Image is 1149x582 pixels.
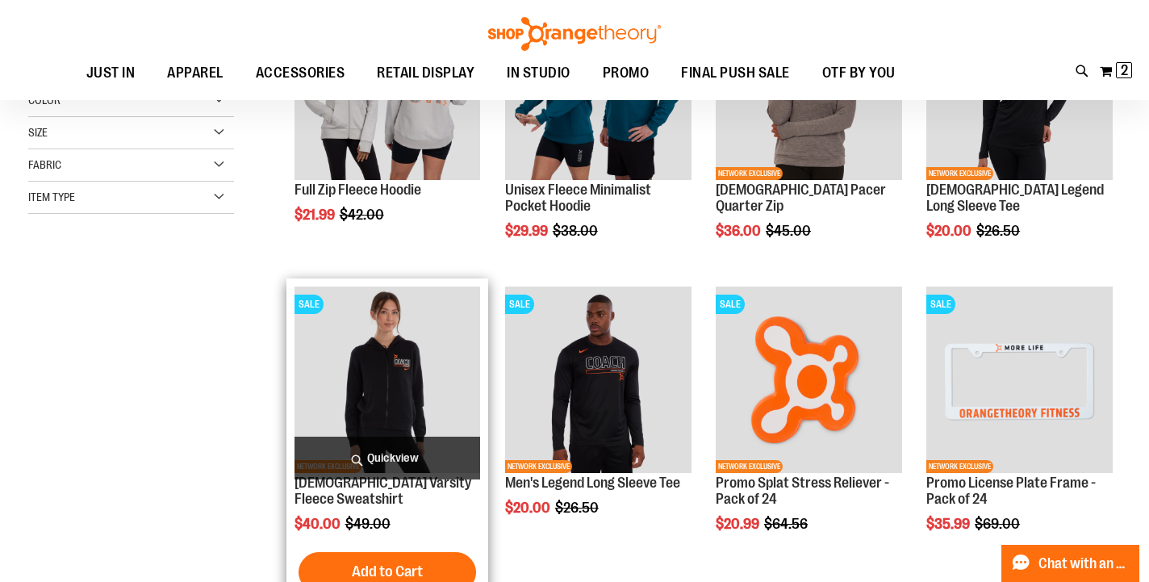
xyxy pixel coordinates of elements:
span: $26.50 [555,500,601,516]
a: Quickview [295,437,481,479]
a: Product image for Splat Stress Reliever - Pack of 24SALENETWORK EXCLUSIVE [716,287,902,475]
span: $20.00 [926,223,974,239]
a: Promo Splat Stress Reliever - Pack of 24 [716,475,889,507]
a: Promo License Plate Frame - Pack of 24 [926,475,1096,507]
span: Fabric [28,158,61,171]
span: NETWORK EXCLUSIVE [926,167,993,180]
a: Unisex Fleece Minimalist Pocket Hoodie [505,182,651,214]
img: Product image for Splat Stress Reliever - Pack of 24 [716,287,902,473]
span: JUST IN [86,55,136,91]
span: NETWORK EXCLUSIVE [716,167,783,180]
span: $42.00 [340,207,386,223]
span: SALE [716,295,745,314]
span: FINAL PUSH SALE [681,55,790,91]
span: $64.56 [764,516,810,532]
span: $40.00 [295,516,343,532]
span: Add to Cart [352,563,423,580]
a: [DEMOGRAPHIC_DATA] Pacer Quarter Zip [716,182,886,214]
a: Men's Legend Long Sleeve Tee [505,475,680,491]
span: Chat with an Expert [1038,556,1130,572]
span: APPAREL [167,55,224,91]
span: SALE [926,295,955,314]
span: NETWORK EXCLUSIVE [926,460,993,473]
span: Size [28,126,48,139]
span: PROMO [603,55,650,91]
span: $69.00 [975,516,1022,532]
img: OTF Mens Coach FA22 Legend 2.0 LS Tee - Black primary image [505,287,691,473]
span: IN STUDIO [507,55,570,91]
span: RETAIL DISPLAY [377,55,474,91]
span: NETWORK EXCLUSIVE [716,460,783,473]
span: $20.00 [505,500,553,516]
div: product [708,278,910,572]
img: Shop Orangetheory [486,17,663,51]
a: OTF Ladies Coach FA22 Varsity Fleece Full Zip - Black primary imageSALENETWORK EXCLUSIVE [295,287,481,475]
img: OTF Ladies Coach FA22 Varsity Fleece Full Zip - Black primary image [295,287,481,473]
a: Product image for License Plate Frame White - Pack of 24SALENETWORK EXCLUSIVE [926,287,1113,475]
a: OTF Mens Coach FA22 Legend 2.0 LS Tee - Black primary imageSALENETWORK EXCLUSIVE [505,287,691,475]
span: $38.00 [553,223,600,239]
a: [DEMOGRAPHIC_DATA] Varsity Fleece Sweatshirt [295,475,471,507]
span: ACCESSORIES [256,55,345,91]
span: $36.00 [716,223,763,239]
span: SALE [295,295,324,314]
span: 2 [1121,62,1128,78]
span: NETWORK EXCLUSIVE [505,460,572,473]
span: $21.99 [295,207,337,223]
div: product [497,278,700,557]
span: OTF BY YOU [822,55,896,91]
span: $26.50 [976,223,1022,239]
span: $45.00 [766,223,813,239]
a: Full Zip Fleece Hoodie [295,182,421,198]
span: Color [28,94,61,107]
span: Item Type [28,191,75,203]
a: [DEMOGRAPHIC_DATA] Legend Long Sleeve Tee [926,182,1104,214]
span: $49.00 [345,516,393,532]
span: SALE [505,295,534,314]
button: Chat with an Expert [1001,545,1140,582]
span: $35.99 [926,516,972,532]
div: product [918,278,1121,572]
img: Product image for License Plate Frame White - Pack of 24 [926,287,1113,473]
span: $20.99 [716,516,762,532]
span: $29.99 [505,223,550,239]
